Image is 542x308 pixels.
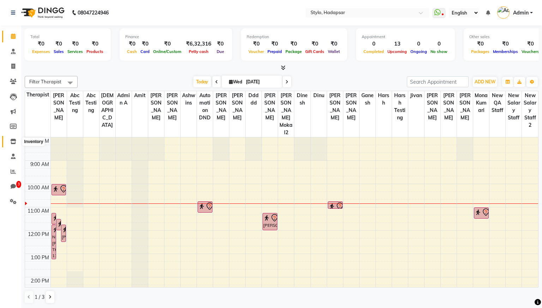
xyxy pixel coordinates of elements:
[441,91,457,122] span: [PERSON_NAME]
[214,40,227,48] div: ₹0
[181,91,197,107] span: ashwins
[284,40,303,48] div: ₹0
[215,49,226,54] span: Due
[473,91,489,115] span: MonaKumari
[326,40,342,48] div: ₹0
[132,91,148,100] span: Amit
[125,34,227,40] div: Finance
[197,91,213,122] span: Automation DND
[22,137,45,146] div: Inventory
[85,40,105,48] div: ₹0
[52,40,66,48] div: ₹0
[52,184,66,195] div: [PERSON_NAME] Beautician, TK05, 10:00 AM-10:30 AM, Orange Facial 2
[429,40,449,48] div: 0
[303,49,326,54] span: Gift Cards
[474,208,488,218] div: [PERSON_NAME] Beautician, TK11, 11:00 AM-11:30 AM, new service-2
[30,34,105,40] div: Total
[386,49,409,54] span: Upcoming
[29,161,50,168] div: 9:00 AM
[362,40,386,48] div: 0
[100,91,115,130] span: [DEMOGRAPHIC_DATA]
[125,40,139,48] div: ₹0
[497,6,510,19] img: Admin
[247,40,266,48] div: ₹0
[30,40,52,48] div: ₹0
[429,49,449,54] span: No show
[278,91,294,137] span: [PERSON_NAME] Mokal2
[491,40,520,48] div: ₹0
[328,202,342,208] div: [PERSON_NAME], TK13, 10:45 AM-11:05 AM, Automation-service1
[489,91,505,115] span: New QA Staff
[327,91,343,122] span: [PERSON_NAME]
[83,91,99,115] span: Abc testing
[362,34,449,40] div: Appointment
[506,91,522,122] span: New Salary Staff
[491,49,520,54] span: Memberships
[51,91,67,122] span: [PERSON_NAME]
[116,91,132,107] span: Admin A
[26,231,50,238] div: 12:00 PM
[198,202,212,212] div: [PERSON_NAME], TK10, 10:45 AM-11:15 AM, Orange Facial 2
[139,40,151,48] div: ₹0
[66,40,85,48] div: ₹0
[247,34,342,40] div: Redemption
[56,219,61,230] div: [PERSON_NAME], TK04, 11:30 AM-12:00 PM, [PERSON_NAME] Facial
[29,277,50,285] div: 2:00 PM
[409,40,429,48] div: 0
[473,77,497,87] button: ADD NEW
[35,294,44,301] span: 1 / 3
[52,213,56,224] div: NB [PERSON_NAME], TK02, 11:15 AM-11:45 AM, Orange Facial 2
[469,49,491,54] span: Packages
[26,184,50,191] div: 10:00 AM
[229,91,245,122] span: [PERSON_NAME]
[311,91,327,100] span: dinu
[362,49,386,54] span: Completed
[360,91,375,107] span: Ganesh
[266,49,284,54] span: Prepaid
[29,254,50,261] div: 1:00 PM
[326,49,342,54] span: Wallet
[29,79,61,84] span: Filter Therapist
[151,40,183,48] div: ₹0
[148,91,164,122] span: [PERSON_NAME]
[213,91,229,122] span: [PERSON_NAME]
[30,49,52,54] span: Expenses
[52,225,56,259] div: NB [PERSON_NAME], TK03, 11:45 AM-01:15 PM, [PERSON_NAME] Facial
[26,207,50,215] div: 11:00 AM
[407,76,469,87] input: Search Appointment
[520,40,541,48] div: ₹0
[139,49,151,54] span: Card
[513,9,529,17] span: Admin
[475,79,495,84] span: ADD NEW
[16,181,21,188] span: 3
[284,49,303,54] span: Package
[244,77,279,87] input: 2025-09-03
[85,49,105,54] span: Products
[151,49,183,54] span: Online/Custom
[67,91,83,115] span: abc testing
[408,91,424,100] span: jivan
[52,49,66,54] span: Sales
[2,181,19,192] a: 3
[187,49,210,54] span: Petty cash
[263,213,277,230] div: [PERSON_NAME], TK12, 11:15 AM-12:00 PM, Facial New SP
[66,49,85,54] span: Services
[78,3,109,23] b: 08047224946
[520,49,541,54] span: Vouchers
[25,91,50,99] div: Therapist
[409,49,429,54] span: Ongoing
[457,91,473,122] span: [PERSON_NAME]
[262,91,278,122] span: [PERSON_NAME]
[125,49,139,54] span: Cash
[424,91,440,122] span: [PERSON_NAME]
[303,40,326,48] div: ₹0
[266,40,284,48] div: ₹0
[247,49,266,54] span: Voucher
[61,225,66,242] div: [PERSON_NAME], TK09, 11:45 AM-12:30 PM, Facial New SP
[343,91,359,122] span: [PERSON_NAME]
[193,76,211,87] span: Today
[18,3,66,23] img: logo
[183,40,214,48] div: ₹6,32,316
[294,91,310,107] span: dinesh
[469,40,491,48] div: ₹0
